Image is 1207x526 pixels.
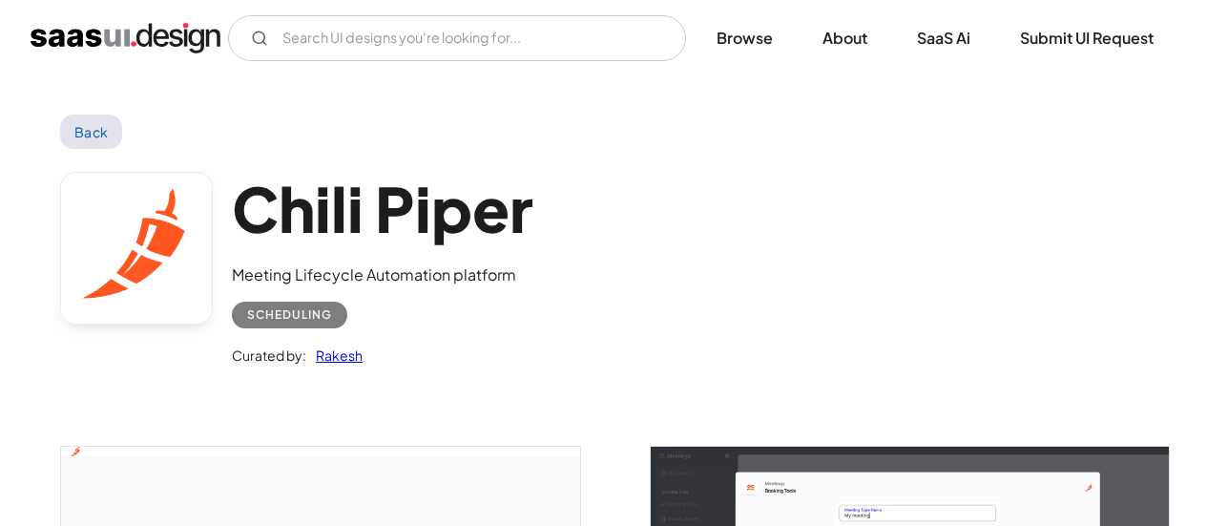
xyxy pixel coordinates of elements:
form: Email Form [228,15,686,61]
a: home [31,23,220,53]
h1: Chili Piper [232,172,533,245]
div: Meeting Lifecycle Automation platform [232,263,533,286]
a: Submit UI Request [997,17,1176,59]
input: Search UI designs you're looking for... [228,15,686,61]
a: About [800,17,890,59]
a: Back [60,115,122,149]
div: Scheduling [247,304,332,326]
a: Browse [694,17,796,59]
a: SaaS Ai [894,17,993,59]
a: Rakesh [306,344,363,367]
div: Curated by: [232,344,306,367]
